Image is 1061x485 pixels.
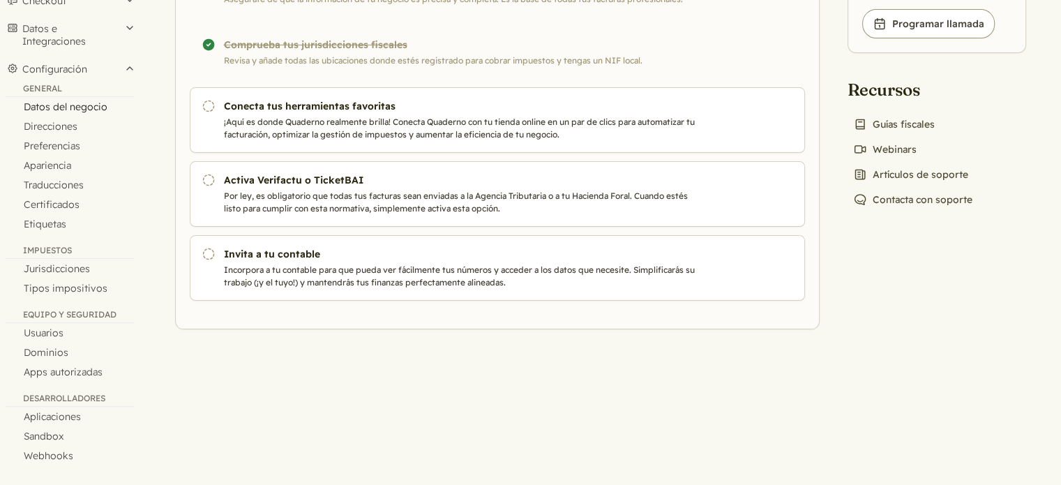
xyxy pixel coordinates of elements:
a: Conecta tus herramientas favoritas ¡Aquí es donde Quaderno realmente brilla! Conecta Quaderno con... [190,87,805,153]
a: Webinars [848,140,922,159]
a: Artículos de soporte [848,165,974,184]
h3: Activa Verifactu o TicketBAI [224,173,700,187]
a: Programar llamada [862,9,995,38]
p: ¡Aquí es donde Quaderno realmente brilla! Conecta Quaderno con tu tienda online en un par de clic... [224,116,700,141]
div: General [6,83,134,97]
h2: Recursos [848,78,978,100]
div: Equipo y seguridad [6,309,134,323]
div: Desarrolladores [6,393,134,407]
p: Por ley, es obligatorio que todas tus facturas sean enviadas a la Agencia Tributaria o a tu Hacie... [224,190,700,215]
h3: Invita a tu contable [224,247,700,261]
h3: Conecta tus herramientas favoritas [224,99,700,113]
p: Incorpora a tu contable para que pueda ver fácilmente tus números y acceder a los datos que neces... [224,264,700,289]
a: Activa Verifactu o TicketBAI Por ley, es obligatorio que todas tus facturas sean enviadas a la Ag... [190,161,805,227]
div: Impuestos [6,245,134,259]
a: Contacta con soporte [848,190,978,209]
a: Guías fiscales [848,114,940,134]
a: Invita a tu contable Incorpora a tu contable para que pueda ver fácilmente tus números y acceder ... [190,235,805,301]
